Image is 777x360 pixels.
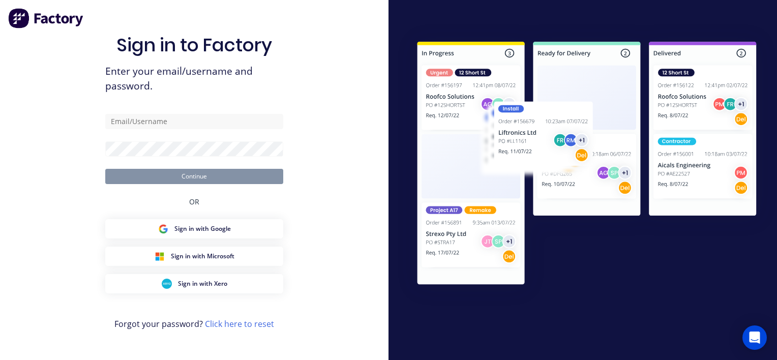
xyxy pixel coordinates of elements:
a: Click here to reset [205,318,274,329]
button: Google Sign inSign in with Google [105,219,283,238]
div: Open Intercom Messenger [742,325,767,350]
button: Microsoft Sign inSign in with Microsoft [105,247,283,266]
img: Factory [8,8,84,28]
input: Email/Username [105,114,283,129]
span: Sign in with Microsoft [171,252,234,261]
img: Google Sign in [158,224,168,234]
span: Forgot your password? [114,318,274,330]
img: Sign in [397,23,777,307]
button: Xero Sign inSign in with Xero [105,274,283,293]
button: Continue [105,169,283,184]
span: Sign in with Xero [178,279,227,288]
span: Sign in with Google [174,224,231,233]
span: Enter your email/username and password. [105,64,283,94]
div: OR [189,184,199,219]
h1: Sign in to Factory [116,34,272,56]
img: Microsoft Sign in [155,251,165,261]
img: Xero Sign in [162,279,172,289]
